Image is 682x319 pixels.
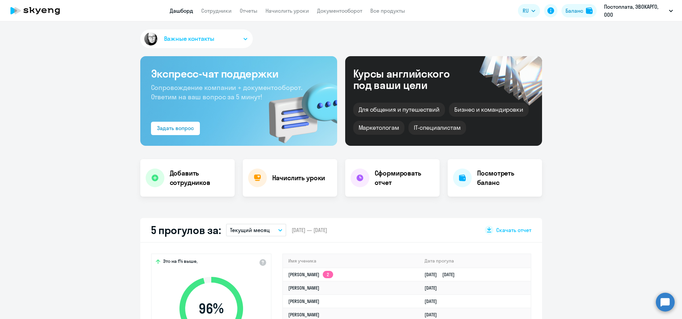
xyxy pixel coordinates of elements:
img: avatar [143,31,159,47]
div: Курсы английского под ваши цели [353,68,468,91]
span: Сопровождение компании + документооборот. Ответим на ваш вопрос за 5 минут! [151,83,302,101]
div: Маркетологам [353,121,404,135]
div: IT-специалистам [408,121,466,135]
button: Важные контакты [140,29,253,48]
div: Баланс [565,7,583,15]
a: Начислить уроки [266,7,309,14]
p: Постоплата, ЭВОКАРГО, ООО [604,3,666,19]
h3: Экспресс-чат поддержки [151,67,326,80]
h2: 5 прогулов за: [151,223,221,237]
h4: Добавить сотрудников [170,169,229,187]
a: [DATE] [425,298,442,304]
a: [PERSON_NAME]2 [288,272,333,278]
h4: Посмотреть баланс [477,169,537,187]
h4: Сформировать отчет [375,169,434,187]
a: Сотрудники [201,7,232,14]
h4: Начислить уроки [272,173,325,183]
div: Для общения и путешествий [353,103,445,117]
a: [DATE] [425,312,442,318]
p: Текущий месяц [230,226,270,234]
img: bg-img [259,71,337,146]
a: [DATE][DATE] [425,272,460,278]
span: 96 % [173,301,250,317]
span: [DATE] — [DATE] [292,226,327,234]
a: Дашборд [170,7,193,14]
span: RU [523,7,529,15]
a: Все продукты [370,7,405,14]
app-skyeng-badge: 2 [323,271,333,278]
div: Бизнес и командировки [449,103,529,117]
a: [PERSON_NAME] [288,285,319,291]
button: Постоплата, ЭВОКАРГО, ООО [601,3,676,19]
th: Имя ученика [283,254,420,268]
button: RU [518,4,540,17]
button: Задать вопрос [151,122,200,135]
span: Важные контакты [164,34,214,43]
button: Текущий месяц [226,224,286,236]
a: [PERSON_NAME] [288,298,319,304]
img: balance [586,7,593,14]
a: [DATE] [425,285,442,291]
a: [PERSON_NAME] [288,312,319,318]
button: Балансbalance [561,4,597,17]
div: Задать вопрос [157,124,194,132]
a: Отчеты [240,7,257,14]
span: Скачать отчет [496,226,531,234]
span: Это на 1% выше, [163,258,198,266]
a: Документооборот [317,7,362,14]
th: Дата прогула [419,254,530,268]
